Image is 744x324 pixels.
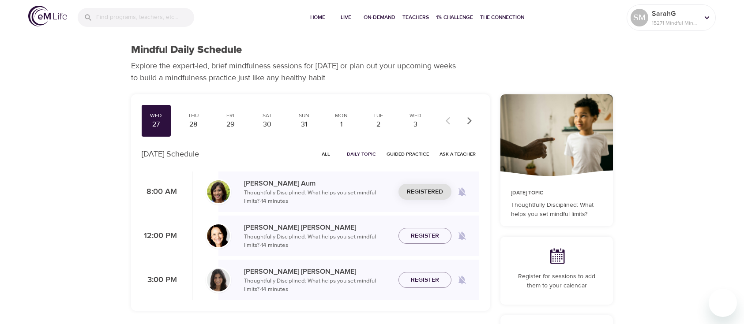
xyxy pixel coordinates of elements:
[182,119,204,130] div: 28
[404,112,426,119] div: Wed
[451,269,473,290] span: Remind me when a class goes live every Wednesday at 3:00 PM
[347,150,376,158] span: Daily Topic
[312,147,340,161] button: All
[631,9,648,26] div: SM
[145,112,167,119] div: Wed
[436,147,479,161] button: Ask a Teacher
[398,228,451,244] button: Register
[315,150,336,158] span: All
[330,112,352,119] div: Mon
[451,225,473,246] span: Remind me when a class goes live every Wednesday at 12:00 PM
[244,266,391,277] p: [PERSON_NAME] [PERSON_NAME]
[256,119,278,130] div: 30
[142,148,199,160] p: [DATE] Schedule
[142,274,177,286] p: 3:00 PM
[131,60,462,84] p: Explore the expert-led, brief mindfulness sessions for [DATE] or plan out your upcoming weeks to ...
[145,119,167,130] div: 27
[293,119,316,130] div: 31
[436,13,473,22] span: 1% Challenge
[307,13,328,22] span: Home
[511,189,602,197] p: [DATE] Topic
[142,230,177,242] p: 12:00 PM
[383,147,432,161] button: Guided Practice
[244,233,391,250] p: Thoughtfully Disciplined: What helps you set mindful limits? · 14 minutes
[709,289,737,317] iframe: Button to launch messaging window
[256,112,278,119] div: Sat
[411,275,439,286] span: Register
[511,272,602,290] p: Register for sessions to add them to your calendar
[219,112,241,119] div: Fri
[398,272,451,288] button: Register
[652,19,699,27] p: 15271 Mindful Minutes
[511,201,602,219] p: Thoughtfully Disciplined: What helps you set mindful limits?
[293,112,316,119] div: Sun
[367,112,389,119] div: Tue
[207,268,230,291] img: Lara_Sragow-min.jpg
[335,13,357,22] span: Live
[343,147,380,161] button: Daily Topic
[398,184,451,200] button: Registered
[207,224,230,247] img: Laurie_Weisman-min.jpg
[364,13,395,22] span: On-Demand
[330,119,352,130] div: 1
[182,112,204,119] div: Thu
[207,180,230,203] img: Alisha%20Aum%208-9-21.jpg
[244,178,391,189] p: [PERSON_NAME] Aum
[440,150,476,158] span: Ask a Teacher
[387,150,429,158] span: Guided Practice
[28,6,67,26] img: logo
[131,44,242,56] h1: Mindful Daily Schedule
[451,181,473,202] span: Remind me when a class goes live every Wednesday at 8:00 AM
[244,189,391,206] p: Thoughtfully Disciplined: What helps you set mindful limits? · 14 minutes
[244,222,391,233] p: [PERSON_NAME] [PERSON_NAME]
[244,277,391,294] p: Thoughtfully Disciplined: What helps you set mindful limits? · 14 minutes
[652,8,699,19] p: SarahG
[96,8,194,27] input: Find programs, teachers, etc...
[219,119,241,130] div: 29
[407,186,443,197] span: Registered
[402,13,429,22] span: Teachers
[367,119,389,130] div: 2
[404,119,426,130] div: 3
[480,13,524,22] span: The Connection
[411,231,439,242] span: Register
[142,186,177,198] p: 8:00 AM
